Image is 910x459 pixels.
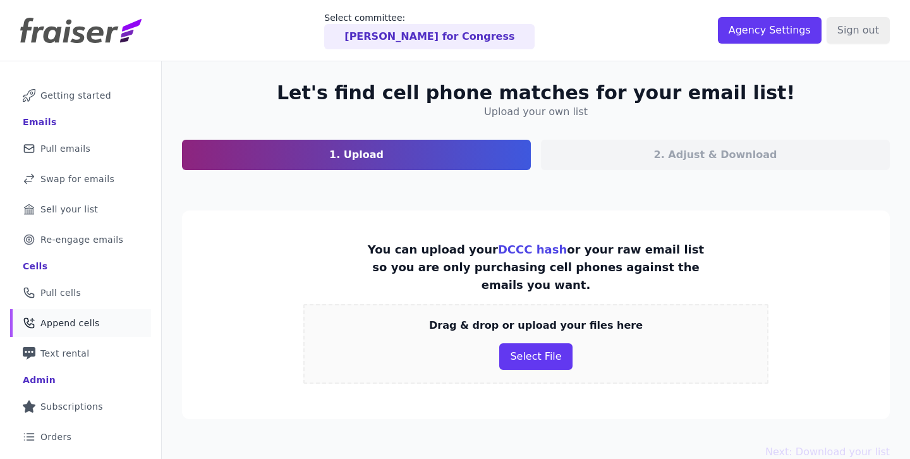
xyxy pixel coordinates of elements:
p: [PERSON_NAME] for Congress [344,29,514,44]
a: Swap for emails [10,165,151,193]
a: Re-engage emails [10,226,151,254]
div: Admin [23,374,56,386]
img: Fraiser Logo [20,18,142,43]
input: Sign out [827,17,890,44]
p: Drag & drop or upload your files here [429,318,643,333]
a: Select committee: [PERSON_NAME] for Congress [324,11,535,49]
span: Getting started [40,89,111,102]
p: 2. Adjust & Download [654,147,777,162]
a: Orders [10,423,151,451]
a: Subscriptions [10,393,151,420]
span: Re-engage emails [40,233,123,246]
span: Subscriptions [40,400,103,413]
span: Pull emails [40,142,90,155]
span: Append cells [40,317,100,329]
a: Getting started [10,82,151,109]
div: Cells [23,260,47,272]
p: You can upload your or your raw email list so you are only purchasing cell phones against the ema... [361,241,710,294]
a: Pull emails [10,135,151,162]
div: Emails [23,116,57,128]
span: Text rental [40,347,90,360]
a: Append cells [10,309,151,337]
input: Agency Settings [718,17,822,44]
span: Swap for emails [40,173,114,185]
a: 1. Upload [182,140,531,170]
p: 1. Upload [329,147,384,162]
h4: Upload your own list [484,104,588,119]
a: Sell your list [10,195,151,223]
a: Text rental [10,340,151,367]
h2: Let's find cell phone matches for your email list! [277,82,795,104]
span: Orders [40,431,71,443]
a: DCCC hash [498,243,567,256]
span: Sell your list [40,203,98,216]
span: Pull cells [40,286,81,299]
p: Select committee: [324,11,535,24]
button: Select File [499,343,572,370]
a: Pull cells [10,279,151,307]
